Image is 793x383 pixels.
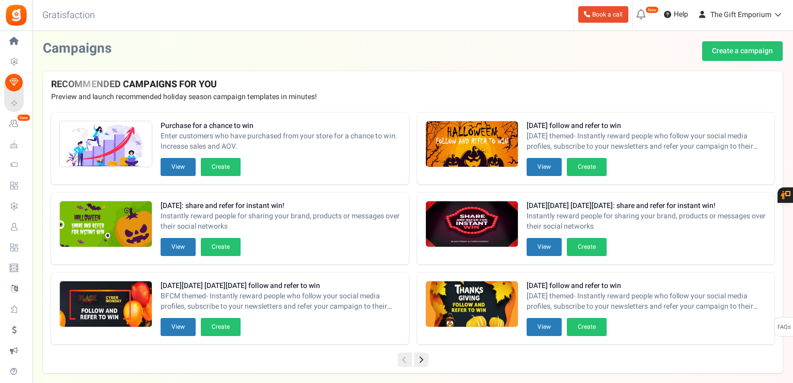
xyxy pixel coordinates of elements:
span: FAQs [777,317,791,337]
img: Recommended Campaigns [426,201,518,248]
a: New [4,115,28,133]
h2: Campaigns [43,41,112,56]
button: View [161,238,196,256]
img: Recommended Campaigns [426,121,518,168]
p: Preview and launch recommended holiday season campaign templates in minutes! [51,92,774,102]
a: Book a call [578,6,628,23]
button: Create [567,238,607,256]
span: The Gift Emporium [710,9,771,20]
span: [DATE] themed- Instantly reward people who follow your social media profiles, subscribe to your n... [527,131,767,152]
button: Create [201,158,241,176]
a: Create a campaign [702,41,783,61]
button: View [527,158,562,176]
img: Recommended Campaigns [60,121,152,168]
em: New [17,114,30,121]
img: Gratisfaction [5,4,28,27]
button: Create [567,318,607,336]
button: View [527,318,562,336]
button: Create [201,318,241,336]
h3: Gratisfaction [31,5,106,26]
span: Enter customers who have purchased from your store for a chance to win. Increase sales and AOV. [161,131,401,152]
span: Instantly reward people for sharing your brand, products or messages over their social networks [161,211,401,232]
button: Create [201,238,241,256]
span: Instantly reward people for sharing your brand, products or messages over their social networks [527,211,767,232]
span: BFCM themed- Instantly reward people who follow your social media profiles, subscribe to your new... [161,291,401,312]
button: View [527,238,562,256]
strong: [DATE] follow and refer to win [527,121,767,131]
a: Help [660,6,692,23]
h4: RECOMMENDED CAMPAIGNS FOR YOU [51,79,774,90]
img: Recommended Campaigns [60,201,152,248]
button: View [161,318,196,336]
button: Create [567,158,607,176]
strong: [DATE][DATE] [DATE][DATE]: share and refer for instant win! [527,201,767,211]
span: [DATE] themed- Instantly reward people who follow your social media profiles, subscribe to your n... [527,291,767,312]
img: Recommended Campaigns [60,281,152,328]
button: View [161,158,196,176]
img: Recommended Campaigns [426,281,518,328]
strong: [DATE] follow and refer to win [527,281,767,291]
strong: Purchase for a chance to win [161,121,401,131]
em: New [645,6,659,13]
strong: [DATE][DATE] [DATE][DATE] follow and refer to win [161,281,401,291]
span: Help [671,9,688,20]
strong: [DATE]: share and refer for instant win! [161,201,401,211]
